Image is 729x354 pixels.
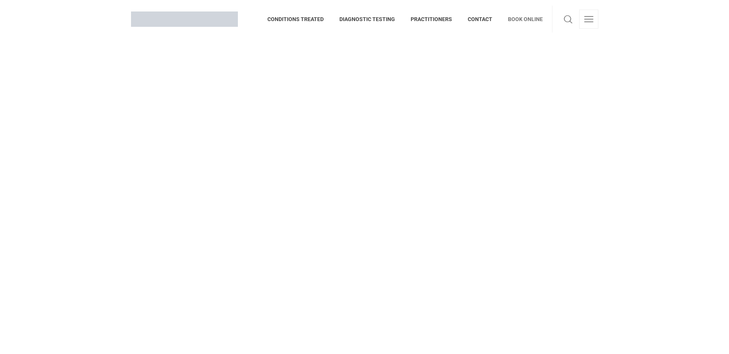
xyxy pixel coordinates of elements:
[403,13,460,25] span: PRACTITIONERS
[267,6,332,33] a: CONDITIONS TREATED
[267,13,332,25] span: CONDITIONS TREATED
[332,13,403,25] span: DIAGNOSTIC TESTING
[460,6,500,33] a: CONTACT
[460,13,500,25] span: CONTACT
[403,6,460,33] a: PRACTITIONERS
[131,11,238,27] img: Brisbane Naturopath
[500,13,543,25] span: BOOK ONLINE
[500,6,543,33] a: BOOK ONLINE
[131,6,238,33] a: Brisbane Naturopath
[131,42,598,349] iframe: Schedule Appointment
[332,6,403,33] a: DIAGNOSTIC TESTING
[562,10,575,29] a: Search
